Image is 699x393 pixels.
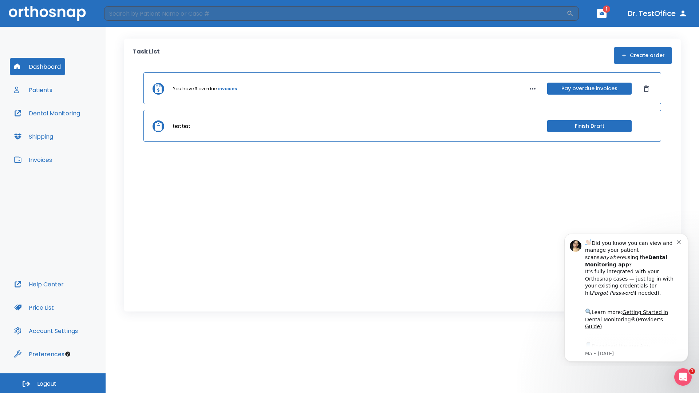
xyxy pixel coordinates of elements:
[37,380,56,388] span: Logout
[603,5,610,13] span: 1
[674,368,692,386] iframe: Intercom live chat
[32,114,123,151] div: Download the app: | ​ Let us know if you need help getting started!
[173,123,190,130] p: test test
[10,58,65,75] button: Dashboard
[123,11,129,17] button: Dismiss notification
[64,351,71,357] div: Tooltip anchor
[10,128,58,145] button: Shipping
[218,86,237,92] a: invoices
[133,47,160,64] p: Task List
[32,116,96,129] a: App Store
[173,86,217,92] p: You have 3 overdue
[689,368,695,374] span: 1
[10,275,68,293] button: Help Center
[547,120,632,132] button: Finish Draft
[10,345,69,363] button: Preferences
[10,104,84,122] button: Dental Monitoring
[547,83,632,95] button: Pay overdue invoices
[10,81,57,99] button: Patients
[104,6,566,21] input: Search by Patient Name or Case #
[9,6,86,21] img: Orthosnap
[10,151,56,168] button: Invoices
[10,322,82,340] button: Account Settings
[614,47,672,64] button: Create order
[32,123,123,130] p: Message from Ma, sent 6w ago
[10,299,58,316] button: Price List
[553,227,699,366] iframe: Intercom notifications message
[640,83,652,95] button: Dismiss
[625,7,690,20] button: Dr. TestOffice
